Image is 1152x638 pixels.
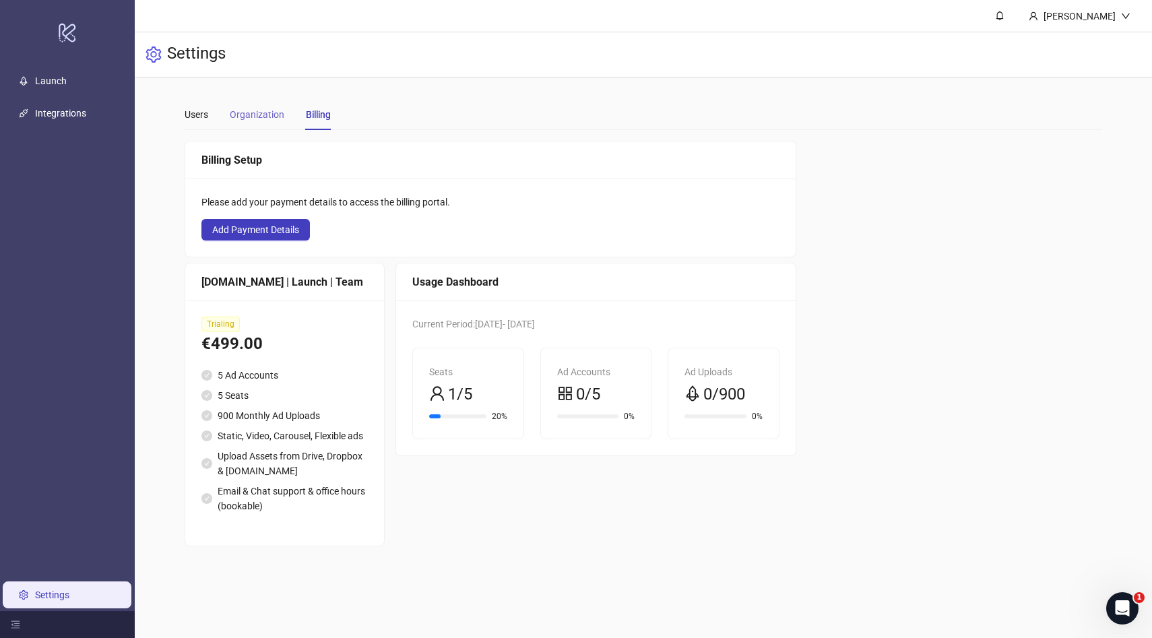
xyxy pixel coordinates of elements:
[22,86,210,165] div: Hi there, welcome to [DOMAIN_NAME]. I'll reach out via e-mail separately, but just wanted you to ...
[492,412,507,420] span: 20%
[35,589,69,600] a: Settings
[201,195,779,210] div: Please add your payment details to access the billing portal.
[236,5,261,30] div: Close
[167,43,226,66] h3: Settings
[11,413,258,436] textarea: Message…
[752,412,763,420] span: 0%
[11,77,259,203] div: Tyan says…
[201,458,212,469] span: check-circle
[201,152,779,168] div: Billing Setup
[684,385,701,402] span: rocket
[212,224,299,235] span: Add Payment Details
[201,370,212,381] span: check-circle
[412,274,779,290] div: Usage Dashboard
[9,5,34,31] button: go back
[11,77,221,173] div: Hi there, welcome to [DOMAIN_NAME].I'll reach out via e-mail separately, but just wanted you to w...
[201,368,368,383] li: 5 Ad Accounts
[65,17,131,30] p: Active 20h ago
[201,430,212,441] span: check-circle
[22,176,78,184] div: Tyan • [DATE]
[42,441,53,452] button: Gif picker
[201,390,212,401] span: check-circle
[201,410,212,421] span: check-circle
[65,7,90,17] h1: Tyan
[201,493,212,504] span: check-circle
[231,436,253,457] button: Send a message…
[38,7,60,29] img: Profile image for Tyan
[185,107,208,122] div: Users
[201,317,240,331] span: Trialing
[201,388,368,403] li: 5 Seats
[230,107,284,122] div: Organization
[1121,11,1130,21] span: down
[412,319,535,329] span: Current Period: [DATE] - [DATE]
[201,408,368,423] li: 900 Monthly Ad Uploads
[624,412,635,420] span: 0%
[31,152,196,163] a: [EMAIL_ADDRESS][DOMAIN_NAME]
[86,441,96,452] button: Start recording
[201,274,368,290] div: [DOMAIN_NAME] | Launch | Team
[448,382,472,408] span: 1/5
[35,75,67,86] a: Launch
[995,11,1004,20] span: bell
[201,449,368,478] li: Upload Assets from Drive, Dropbox & [DOMAIN_NAME]
[146,46,162,63] span: setting
[64,441,75,452] button: Upload attachment
[306,107,331,122] div: Billing
[429,364,507,379] div: Seats
[1106,592,1139,625] iframe: Intercom live chat
[557,385,573,402] span: appstore
[1038,9,1121,24] div: [PERSON_NAME]
[211,5,236,31] button: Home
[21,441,32,452] button: Emoji picker
[684,364,763,379] div: Ad Uploads
[201,331,368,357] div: €499.00
[11,620,20,629] span: menu-fold
[201,219,310,241] button: Add Payment Details
[35,108,86,119] a: Integrations
[557,364,635,379] div: Ad Accounts
[576,382,600,408] span: 0/5
[201,428,368,443] li: Static, Video, Carousel, Flexible ads
[1029,11,1038,21] span: user
[429,385,445,402] span: user
[1134,592,1145,603] span: 1
[201,484,368,513] li: Email & Chat support & office hours (bookable)
[703,382,745,408] span: 0/900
